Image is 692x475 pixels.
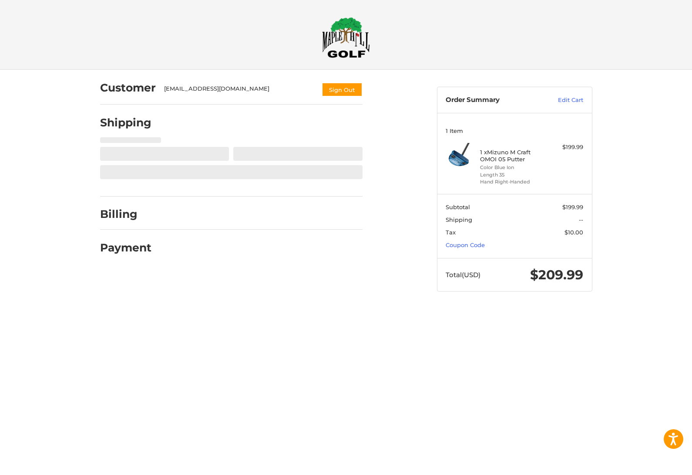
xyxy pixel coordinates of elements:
[446,216,472,223] span: Shipping
[100,241,151,254] h2: Payment
[100,207,151,221] h2: Billing
[446,96,539,105] h3: Order Summary
[480,149,547,163] h4: 1 x Mizuno M Craft OMOI 05 Putter
[530,267,583,283] span: $209.99
[164,85,313,97] div: [EMAIL_ADDRESS][DOMAIN_NAME]
[322,17,370,58] img: Maple Hill Golf
[100,116,151,129] h2: Shipping
[446,241,485,248] a: Coupon Code
[446,271,480,279] span: Total (USD)
[446,204,470,210] span: Subtotal
[480,164,547,171] li: Color Blue Ion
[562,204,583,210] span: $199.99
[539,96,583,105] a: Edit Cart
[549,143,583,152] div: $199.99
[446,127,583,134] h3: 1 Item
[480,171,547,179] li: Length 35
[579,216,583,223] span: --
[480,178,547,186] li: Hand Right-Handed
[446,229,456,236] span: Tax
[620,451,692,475] iframe: Google Customer Reviews
[100,81,156,95] h2: Customer
[564,229,583,236] span: $10.00
[322,82,363,97] button: Sign Out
